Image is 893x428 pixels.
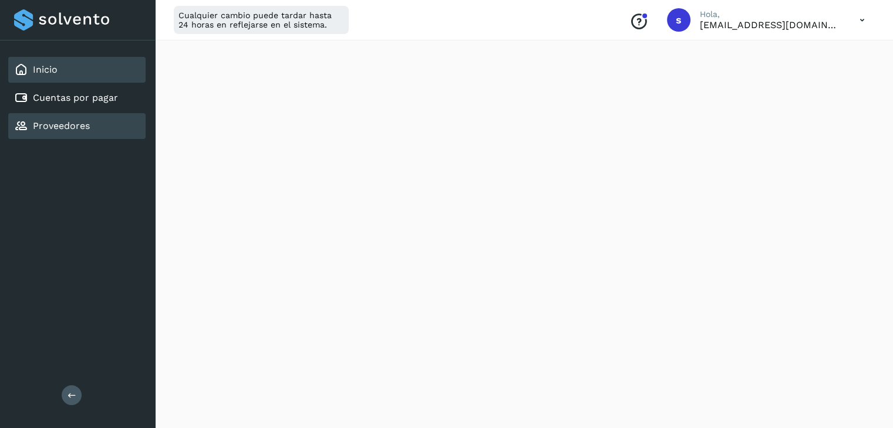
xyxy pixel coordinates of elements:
a: Proveedores [33,120,90,131]
div: Cualquier cambio puede tardar hasta 24 horas en reflejarse en el sistema. [174,6,349,34]
div: Proveedores [8,113,146,139]
p: Hola, [700,9,841,19]
a: Cuentas por pagar [33,92,118,103]
div: Cuentas por pagar [8,85,146,111]
p: selma@enviopack.com [700,19,841,30]
a: Inicio [33,64,58,75]
div: Inicio [8,57,146,83]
